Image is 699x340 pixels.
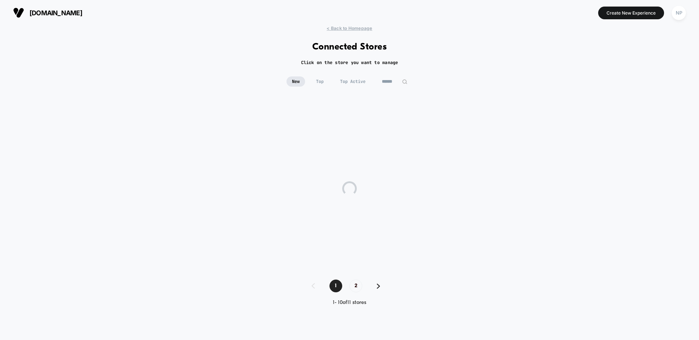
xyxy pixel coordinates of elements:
[672,6,686,20] div: NP
[287,76,305,87] span: New
[402,79,407,84] img: edit
[11,7,84,19] button: [DOMAIN_NAME]
[598,7,664,19] button: Create New Experience
[13,7,24,18] img: Visually logo
[335,76,371,87] span: Top Active
[301,60,398,66] h2: Click on the store you want to manage
[327,25,372,31] span: < Back to Homepage
[377,284,380,289] img: pagination forward
[670,5,688,20] button: NP
[312,42,387,52] h1: Connected Stores
[311,76,329,87] span: Top
[29,9,82,17] span: [DOMAIN_NAME]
